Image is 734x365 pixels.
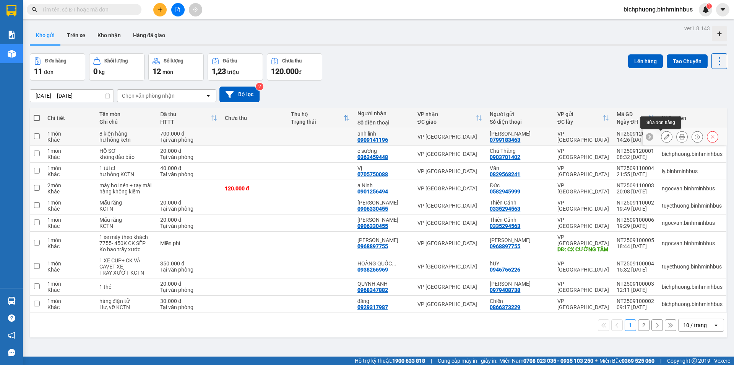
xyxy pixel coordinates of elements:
div: Chưa thu [225,115,283,121]
div: Thiên Cảnh [490,200,550,206]
div: ly.binhminhbus [662,168,723,174]
div: Sửa đơn hàng [640,116,681,129]
div: HỒ SƠ [99,148,153,154]
div: a Ninh [357,182,410,188]
div: VP [GEOGRAPHIC_DATA] [417,185,482,192]
strong: 0369 525 060 [622,358,654,364]
div: DĐ: CX CƯỜNG TÂM [557,246,609,252]
span: 1,23 [212,67,226,76]
div: Khác [47,137,91,143]
div: Số điện thoại [357,119,410,126]
div: Khác [47,206,91,212]
div: 08:32 [DATE] [617,154,654,160]
div: bichphuong.binhminhbus [662,151,723,157]
div: 20.000 đ [160,217,217,223]
div: VP [GEOGRAPHIC_DATA] [557,234,609,246]
div: Đơn hàng [45,58,66,64]
span: ... [392,260,396,267]
div: Ghi chú [99,119,153,125]
th: Toggle SortBy [414,108,486,128]
div: Vị [357,165,410,171]
div: VP [GEOGRAPHIC_DATA] [557,281,609,293]
div: 120.000 đ [225,185,283,192]
div: Khác [47,243,91,249]
div: ngocvan.binhminhbus [662,220,723,226]
div: 2 món [47,182,91,188]
div: 0968897755 [490,243,520,249]
div: hàng điện tử [99,298,153,304]
div: 30.000 đ [160,298,217,304]
span: 11 [34,67,42,76]
div: VP [GEOGRAPHIC_DATA] [557,182,609,195]
div: NT2509110002 [617,200,654,206]
div: VP [GEOGRAPHIC_DATA] [417,301,482,307]
div: Chi tiết [47,115,91,121]
div: Ko bao trầy xước [99,246,153,252]
div: 1 món [47,237,91,243]
div: NT2509120002 [617,131,654,137]
div: NT2509100003 [617,281,654,287]
div: Khác [47,287,91,293]
div: TRẦY XƯỚT KCTN [99,270,153,276]
div: 0363459448 [357,154,388,160]
span: món [162,69,173,75]
span: caret-down [719,6,726,13]
button: 2 [638,319,650,331]
span: copyright [692,358,697,363]
div: Người nhận [357,110,410,116]
div: 700.000 đ [160,131,217,137]
div: HOÀNG QUỐC THẢO [357,260,410,267]
img: logo-vxr [6,5,16,16]
div: ver 1.8.143 [684,24,710,33]
div: hUY [490,260,550,267]
span: triệu [227,69,239,75]
div: 1 xe máy theo khách 7755- 450K CK SẾP [99,234,153,246]
div: Văn [490,165,550,171]
div: Tạo kho hàng mới [712,26,727,41]
div: KCTN [99,206,153,212]
div: C Phương [490,237,550,243]
th: Toggle SortBy [613,108,658,128]
strong: 1900 633 818 [392,358,425,364]
div: Ngày ĐH [617,119,648,125]
div: VP [GEOGRAPHIC_DATA] [417,151,482,157]
div: Đã thu [223,58,237,64]
div: NT2509100005 [617,237,654,243]
div: c sương [357,148,410,154]
button: file-add [171,3,185,16]
th: Toggle SortBy [156,108,221,128]
div: VP [GEOGRAPHIC_DATA] [557,260,609,273]
div: 1 túi cf [99,165,153,171]
div: VP [GEOGRAPHIC_DATA] [417,168,482,174]
div: bichphuong.binhminhbus [662,301,723,307]
div: 0909141196 [357,137,388,143]
button: 1 [625,319,636,331]
span: đơn [44,69,54,75]
div: Khác [47,304,91,310]
span: 1 [708,3,710,9]
div: Tại văn phòng [160,267,217,273]
div: 1 món [47,200,91,206]
div: Nhân viên [662,115,723,121]
div: Miễn phí [160,240,217,246]
div: 0901256494 [357,188,388,195]
div: 0582945999 [490,188,520,195]
span: ⚪️ [595,359,598,362]
div: Ngọc Anh [490,281,550,287]
div: C Phương [357,237,410,243]
span: question-circle [8,314,15,322]
th: Toggle SortBy [287,108,353,128]
div: 0968897755 [357,243,388,249]
div: 0929317987 [357,304,388,310]
div: 0829568241 [490,171,520,177]
div: HTTT [160,119,211,125]
div: Người gửi [490,111,550,117]
div: NT2509110003 [617,182,654,188]
div: hư hỏng kctn [99,137,153,143]
div: 1 món [47,148,91,154]
button: Chưa thu120.000đ [267,53,322,81]
div: Số điện thoại [490,119,550,125]
span: bichphuong.binhminhbus [617,5,699,14]
span: aim [193,7,198,12]
sup: 2 [256,83,263,90]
